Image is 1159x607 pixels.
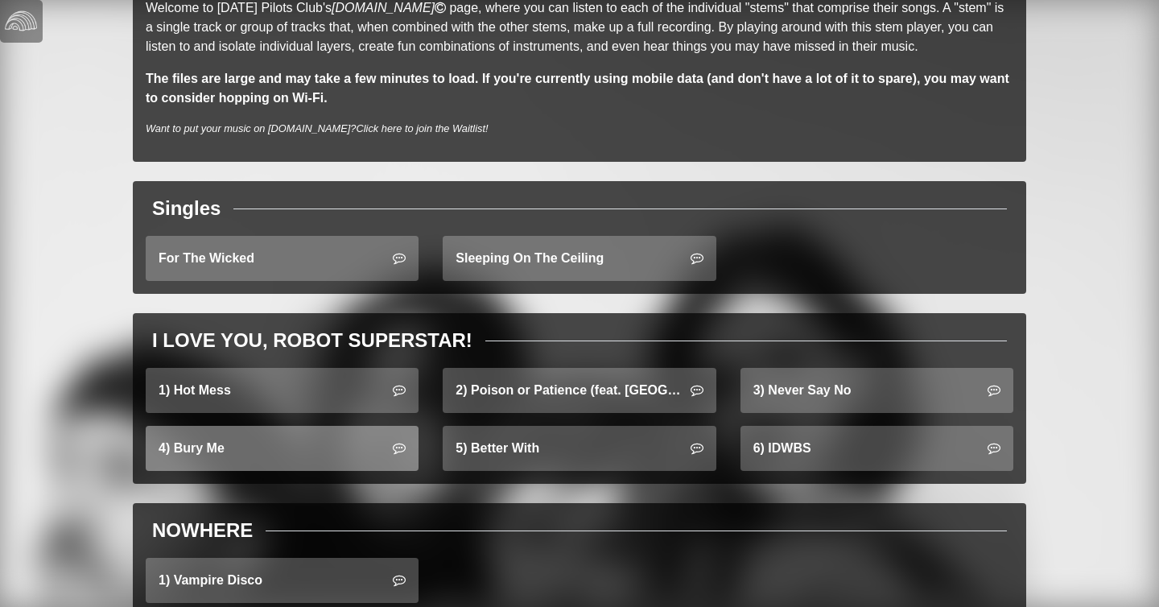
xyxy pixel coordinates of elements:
a: For The Wicked [146,236,419,281]
strong: The files are large and may take a few minutes to load. If you're currently using mobile data (an... [146,72,1009,105]
a: 6) IDWBS [740,426,1013,471]
a: Click here to join the Waitlist! [356,122,488,134]
a: 5) Better With [443,426,716,471]
a: 4) Bury Me [146,426,419,471]
a: [DOMAIN_NAME] [332,1,449,14]
a: 3) Never Say No [740,368,1013,413]
div: I LOVE YOU, ROBOT SUPERSTAR! [152,326,472,355]
i: Want to put your music on [DOMAIN_NAME]? [146,122,489,134]
a: 2) Poison or Patience (feat. [GEOGRAPHIC_DATA]) [443,368,716,413]
div: NOWHERE [152,516,253,545]
div: Singles [152,194,221,223]
a: Sleeping On The Ceiling [443,236,716,281]
img: logo-white-4c48a5e4bebecaebe01ca5a9d34031cfd3d4ef9ae749242e8c4bf12ef99f53e8.png [5,5,37,37]
a: 1) Hot Mess [146,368,419,413]
a: 1) Vampire Disco [146,558,419,603]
